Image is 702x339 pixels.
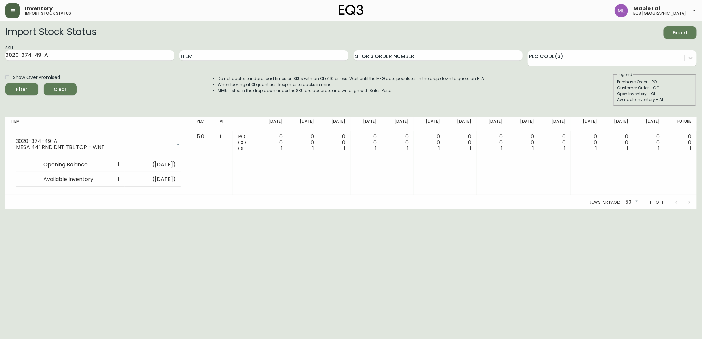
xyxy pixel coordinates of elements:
[650,199,663,205] p: 1-1 of 1
[5,117,191,131] th: Item
[576,134,597,152] div: 0 0
[602,117,634,131] th: [DATE]
[38,172,104,187] td: Available Inventory
[13,74,60,81] span: Show Over Promised
[319,117,351,131] th: [DATE]
[658,145,660,152] span: 1
[617,91,692,97] div: Open Inventory - OI
[238,145,244,152] span: OI
[191,131,214,195] td: 5.0
[501,145,503,152] span: 1
[262,134,283,152] div: 0 0
[256,117,288,131] th: [DATE]
[639,134,660,152] div: 0 0
[482,134,503,152] div: 0 0
[690,145,691,152] span: 1
[450,134,471,152] div: 0 0
[617,85,692,91] div: Customer Order - CO
[281,145,283,152] span: 1
[25,11,71,15] h5: import stock status
[344,145,346,152] span: 1
[623,197,639,208] div: 50
[5,26,96,39] h2: Import Stock Status
[16,144,172,150] div: MESA 44" RND DNT TBL TOP - WNT
[664,26,697,39] button: Export
[218,88,485,94] li: MFGs listed in the drop down under the SKU are accurate and will align with Sales Portal.
[571,117,602,131] th: [DATE]
[438,145,440,152] span: 1
[125,158,181,172] td: ( [DATE] )
[388,134,409,152] div: 0 0
[220,133,222,140] span: 1
[607,134,628,152] div: 0 0
[191,117,214,131] th: PLC
[596,145,597,152] span: 1
[339,5,363,15] img: logo
[669,29,691,37] span: Export
[407,145,409,152] span: 1
[375,145,377,152] span: 1
[564,145,565,152] span: 1
[218,76,485,82] li: Do not quote standard lead times on SKUs with an OI of 10 or less. Wait until the MFG date popula...
[532,145,534,152] span: 1
[617,72,633,78] legend: Legend
[627,145,629,152] span: 1
[508,117,539,131] th: [DATE]
[545,134,565,152] div: 0 0
[419,134,440,152] div: 0 0
[382,117,414,131] th: [DATE]
[5,83,38,95] button: Filter
[617,97,692,103] div: Available Inventory - AI
[477,117,508,131] th: [DATE]
[238,134,251,152] div: PO CO
[634,117,665,131] th: [DATE]
[293,134,314,152] div: 0 0
[218,82,485,88] li: When looking at OI quantities, keep masterpacks in mind.
[125,172,181,187] td: ( [DATE] )
[104,172,125,187] td: 1
[356,134,377,152] div: 0 0
[615,4,628,17] img: 61e28cffcf8cc9f4e300d877dd684943
[214,117,233,131] th: AI
[633,11,686,15] h5: eq3 [GEOGRAPHIC_DATA]
[325,134,345,152] div: 0 0
[312,145,314,152] span: 1
[445,117,477,131] th: [DATE]
[470,145,471,152] span: 1
[665,117,697,131] th: Future
[11,134,186,155] div: 3020-374-49-AMESA 44" RND DNT TBL TOP - WNT
[351,117,382,131] th: [DATE]
[513,134,534,152] div: 0 0
[589,199,620,205] p: Rows per page:
[633,6,660,11] span: Maple Lai
[617,79,692,85] div: Purchase Order - PO
[38,158,104,172] td: Opening Balance
[25,6,53,11] span: Inventory
[49,85,71,94] span: Clear
[288,117,319,131] th: [DATE]
[104,158,125,172] td: 1
[44,83,77,95] button: Clear
[539,117,571,131] th: [DATE]
[414,117,445,131] th: [DATE]
[16,138,172,144] div: 3020-374-49-A
[671,134,691,152] div: 0 0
